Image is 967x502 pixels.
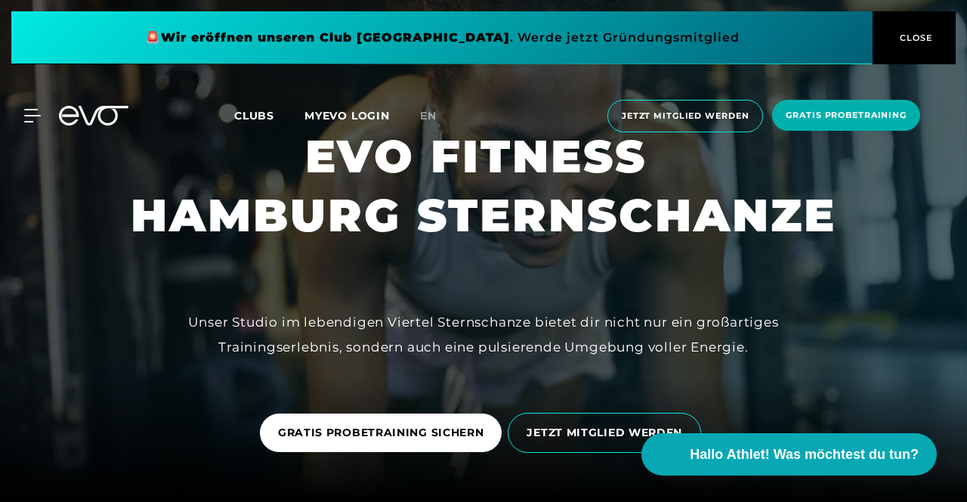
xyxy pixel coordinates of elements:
[234,109,274,122] span: Clubs
[603,100,768,132] a: Jetzt Mitglied werden
[508,401,707,464] a: JETZT MITGLIED WERDEN
[260,402,508,463] a: GRATIS PROBETRAINING SICHERN
[234,108,304,122] a: Clubs
[768,100,925,132] a: Gratis Probetraining
[144,310,823,359] div: Unser Studio im lebendigen Viertel Sternschanze bietet dir nicht nur ein großartiges Trainingserl...
[131,127,836,245] h1: EVO FITNESS HAMBURG STERNSCHANZE
[896,31,933,45] span: CLOSE
[527,425,682,441] span: JETZT MITGLIED WERDEN
[420,107,455,125] a: en
[641,433,937,476] button: Hallo Athlet! Was möchtest du tun?
[690,445,919,465] span: Hallo Athlet! Was möchtest du tun?
[304,109,390,122] a: MYEVO LOGIN
[873,11,956,64] button: CLOSE
[622,110,749,122] span: Jetzt Mitglied werden
[420,109,437,122] span: en
[278,425,484,441] span: GRATIS PROBETRAINING SICHERN
[786,109,907,122] span: Gratis Probetraining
